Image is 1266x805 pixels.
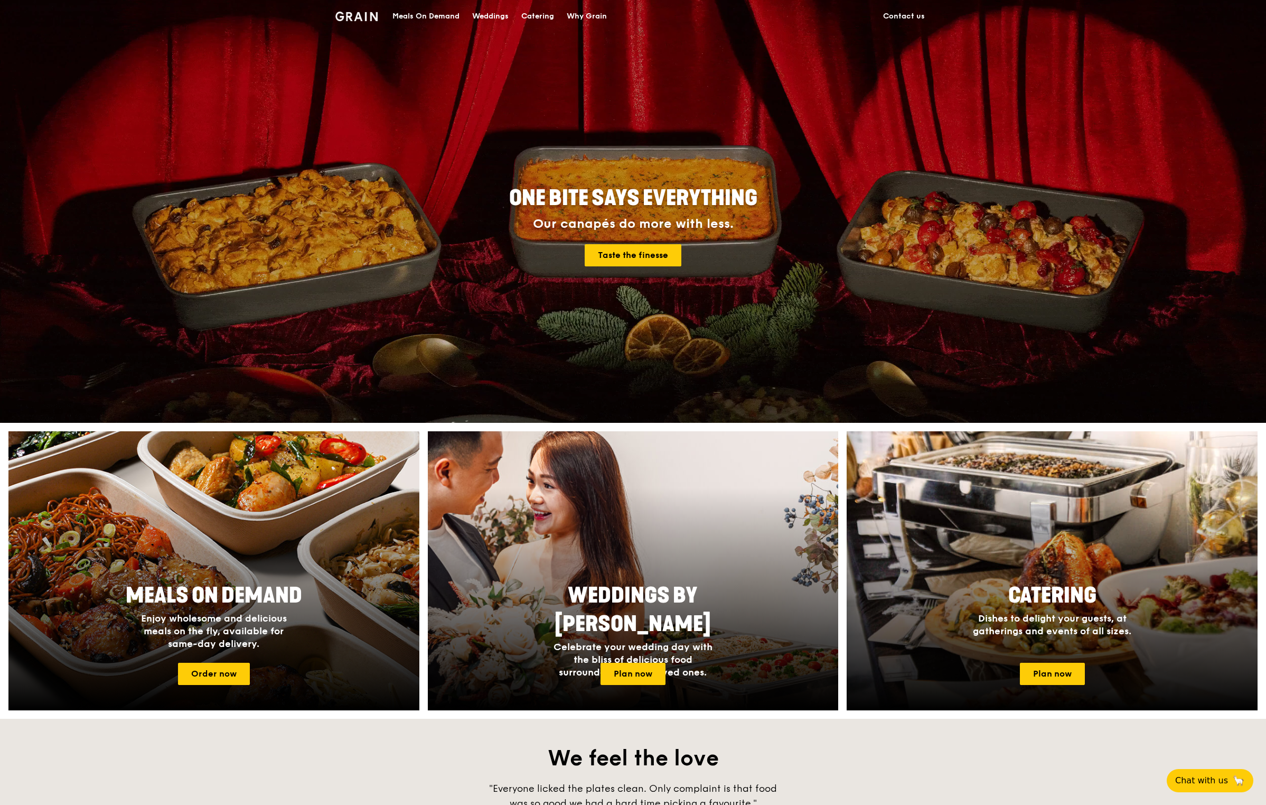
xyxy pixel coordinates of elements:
[443,217,823,232] div: Our canapés do more with less.
[1175,774,1228,787] span: Chat with us
[521,1,554,32] div: Catering
[1232,774,1245,787] span: 🦙
[178,663,250,685] a: Order now
[1020,663,1085,685] a: Plan now
[847,431,1258,710] img: catering-card.e1cfaf3e.jpg
[847,431,1258,710] a: CateringDishes to delight your guests, at gatherings and events of all sizes.Plan now
[8,431,419,710] a: Meals On DemandEnjoy wholesome and delicious meals on the fly, available for same-day delivery.Or...
[567,1,607,32] div: Why Grain
[335,12,378,21] img: Grain
[601,663,665,685] a: Plan now
[555,583,711,637] span: Weddings by [PERSON_NAME]
[466,1,515,32] a: Weddings
[585,244,681,266] a: Taste the finesse
[877,1,931,32] a: Contact us
[1008,583,1096,608] span: Catering
[472,1,509,32] div: Weddings
[8,431,419,710] img: meals-on-demand-card.d2b6f6db.png
[509,186,757,211] span: ONE BITE SAYS EVERYTHING
[428,431,839,710] img: weddings-card.4f3003b8.jpg
[428,431,839,710] a: Weddings by [PERSON_NAME]Celebrate your wedding day with the bliss of delicious food surrounded b...
[141,613,287,650] span: Enjoy wholesome and delicious meals on the fly, available for same-day delivery.
[560,1,613,32] a: Why Grain
[554,641,712,678] span: Celebrate your wedding day with the bliss of delicious food surrounded by your loved ones.
[392,1,459,32] div: Meals On Demand
[1167,769,1253,792] button: Chat with us🦙
[126,583,302,608] span: Meals On Demand
[515,1,560,32] a: Catering
[973,613,1131,637] span: Dishes to delight your guests, at gatherings and events of all sizes.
